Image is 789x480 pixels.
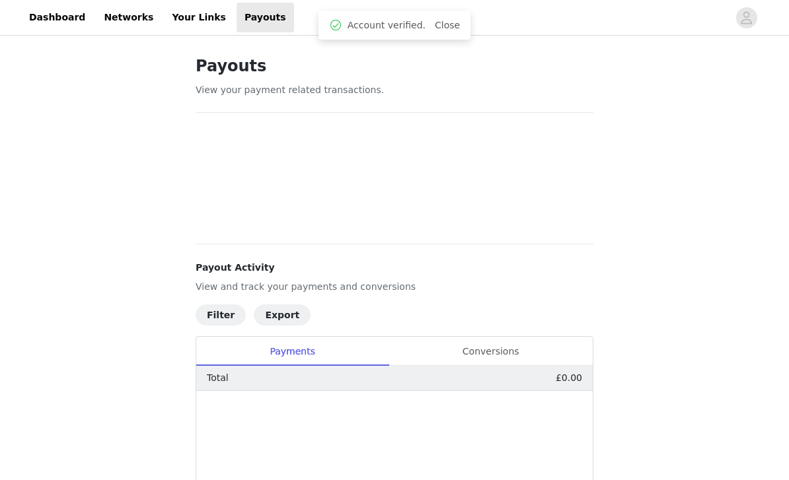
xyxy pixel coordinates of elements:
[740,7,753,28] div: avatar
[435,20,460,30] a: Close
[196,261,593,275] h4: Payout Activity
[196,83,593,97] p: View your payment related transactions.
[196,54,593,78] h1: Payouts
[237,3,294,32] a: Payouts
[21,3,93,32] a: Dashboard
[348,18,426,32] span: Account verified.
[254,304,311,326] button: Export
[207,371,229,385] p: Total
[196,280,593,294] p: View and track your payments and conversions
[164,3,234,32] a: Your Links
[389,337,593,366] div: Conversions
[556,371,582,385] p: £0.00
[196,337,389,366] div: Payments
[96,3,161,32] a: Networks
[196,304,246,326] button: Filter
